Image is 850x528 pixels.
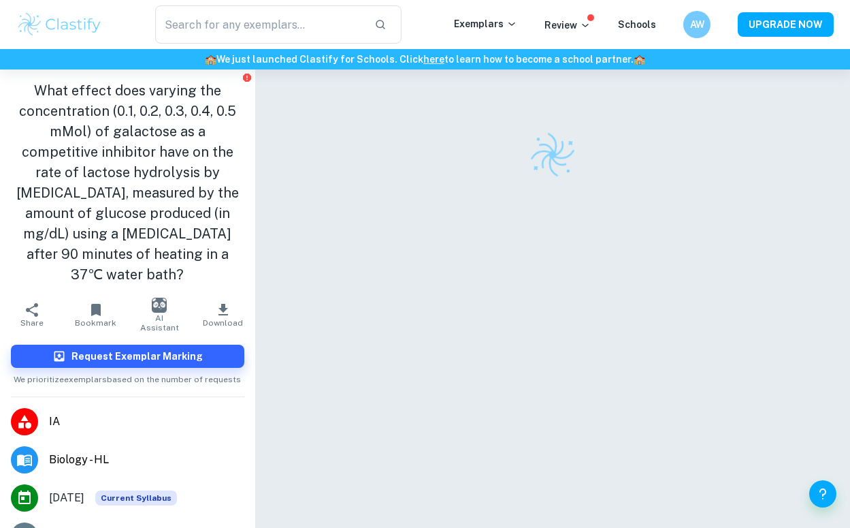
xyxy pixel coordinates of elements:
span: Bookmark [75,318,116,328]
img: Clastify logo [16,11,103,38]
span: Download [203,318,243,328]
button: UPGRADE NOW [738,12,834,37]
span: 🏫 [205,54,216,65]
button: Download [191,296,255,334]
h6: Request Exemplar Marking [71,349,203,364]
span: AI Assistant [135,313,183,332]
img: AI Assistant [152,298,167,313]
span: Share [20,318,44,328]
span: Current Syllabus [95,491,177,506]
h6: We just launched Clastify for Schools. Click to learn how to become a school partner. [3,52,847,67]
h1: What effect does varying the concentration (0.1, 0.2, 0.3, 0.4, 0.5 mMol) of galactose as a compe... [11,80,244,285]
span: 🏫 [634,54,645,65]
div: This exemplar is based on the current syllabus. Feel free to refer to it for inspiration/ideas wh... [95,491,177,506]
button: Help and Feedback [809,480,836,508]
a: here [423,54,444,65]
span: Biology - HL [49,452,244,468]
p: Exemplars [454,16,517,31]
p: Review [544,18,591,33]
a: Schools [618,19,656,30]
span: IA [49,414,244,430]
span: We prioritize exemplars based on the number of requests [14,368,241,386]
button: Report issue [242,72,252,82]
button: Request Exemplar Marking [11,345,244,368]
h6: AW [689,17,705,32]
input: Search for any exemplars... [155,5,363,44]
button: Bookmark [64,296,128,334]
button: AI Assistant [127,296,191,334]
span: [DATE] [49,490,84,506]
img: Clastify logo [527,129,578,181]
button: AW [683,11,710,38]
